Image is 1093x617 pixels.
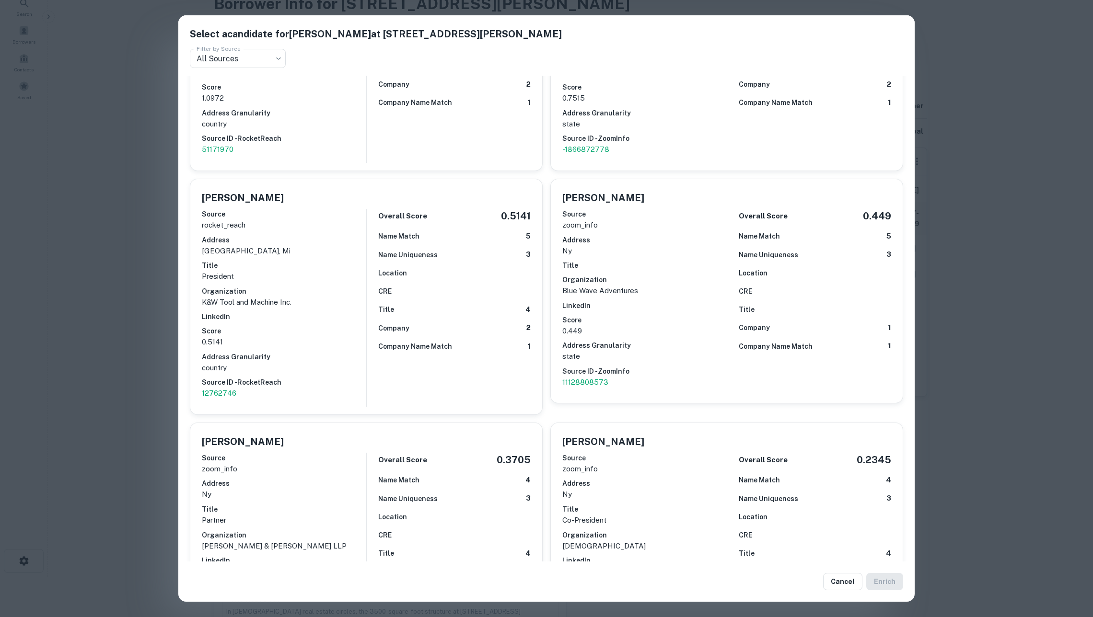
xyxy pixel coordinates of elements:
h6: Title [378,548,394,559]
p: 0.5141 [202,336,366,348]
h5: [PERSON_NAME] [202,434,284,449]
h6: Title [739,304,755,315]
h6: 4 [886,475,891,486]
p: rocket_reach [202,219,366,231]
h6: Name Uniqueness [739,250,798,260]
a: 51171970 [202,144,366,155]
h6: 1 [527,97,531,108]
p: zoom_info [562,219,727,231]
h6: 2 [526,79,531,90]
h6: Name Match [739,231,780,241]
h6: CRE [739,286,752,297]
a: 11128808573 [562,377,727,388]
h6: 4 [525,548,531,559]
h6: Source [562,453,727,463]
h6: LinkedIn [562,300,727,311]
button: Cancel [823,573,862,590]
p: state [562,351,727,362]
h6: 4 [525,304,531,315]
h6: 3 [886,493,891,504]
p: ny [202,489,366,500]
h6: CRE [378,286,392,297]
h6: 2 [526,322,531,333]
h6: Source ID - RocketReach [202,133,366,144]
h6: Company Name Match [378,341,452,352]
div: All Sources [190,49,286,68]
p: ny [562,245,727,257]
h6: Name Uniqueness [739,493,798,504]
h6: 5 [886,231,891,242]
h6: Name Match [378,475,419,485]
h6: Score [562,82,727,92]
h5: Select a candidate for [PERSON_NAME] at [STREET_ADDRESS][PERSON_NAME] [190,27,903,41]
h6: 1 [888,322,891,333]
label: Filter by Source [197,45,241,53]
h6: Name Uniqueness [378,250,438,260]
h6: Source [202,209,366,219]
h6: Source ID - ZoomInfo [562,133,727,144]
h6: Title [562,260,727,271]
h6: Location [378,512,407,522]
h6: Address [562,478,727,489]
h6: Location [739,512,767,522]
iframe: Chat Widget [1045,540,1093,586]
p: zoom_info [562,463,727,475]
h6: 5 [526,231,531,242]
h6: LinkedIn [202,311,366,322]
p: zoom_info [202,463,366,475]
h6: Name Match [739,475,780,485]
p: [PERSON_NAME] & [PERSON_NAME] LLP [202,540,366,552]
p: ny [562,489,727,500]
h6: Overall Score [739,211,788,222]
h6: Company [378,79,409,90]
h6: Company Name Match [378,97,452,108]
h6: Score [202,82,366,92]
h6: Source ID - ZoomInfo [562,366,727,377]
h6: 3 [526,493,531,504]
h5: [PERSON_NAME] [562,434,644,449]
a: -1866872778 [562,144,727,155]
p: [GEOGRAPHIC_DATA], mi [202,245,366,257]
h6: Name Match [378,231,419,241]
h6: 4 [886,548,891,559]
h6: Score [562,315,727,325]
h6: Overall Score [739,455,788,466]
p: Co-President [562,514,727,526]
h6: Address Granularity [562,340,727,351]
h5: 0.3705 [497,453,531,467]
h6: 1 [888,97,891,108]
h6: 2 [887,79,891,90]
h5: 0.5141 [501,209,531,223]
h6: Company Name Match [739,97,813,108]
p: Blue Wave Adventures [562,285,727,297]
h6: Title [202,504,366,514]
h6: Address Granularity [202,108,366,118]
h6: Address [202,478,366,489]
p: Partner [202,514,366,526]
h6: 1 [888,341,891,352]
h6: Address Granularity [562,108,727,118]
h6: Overall Score [378,211,427,222]
h6: Organization [562,274,727,285]
h5: [PERSON_NAME] [202,191,284,205]
h6: 3 [526,249,531,260]
h6: Company Name Match [739,341,813,352]
h6: CRE [739,530,752,540]
h6: Name Uniqueness [378,493,438,504]
p: 0.449 [562,325,727,337]
p: President [202,271,366,282]
h6: 4 [525,475,531,486]
a: 12762746 [202,388,366,399]
h6: LinkedIn [202,555,366,566]
h6: Company [739,322,770,333]
h5: [PERSON_NAME] [562,191,644,205]
h6: Overall Score [378,455,427,466]
h6: LinkedIn [562,555,727,566]
h6: Source [202,453,366,463]
h6: Title [202,260,366,271]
